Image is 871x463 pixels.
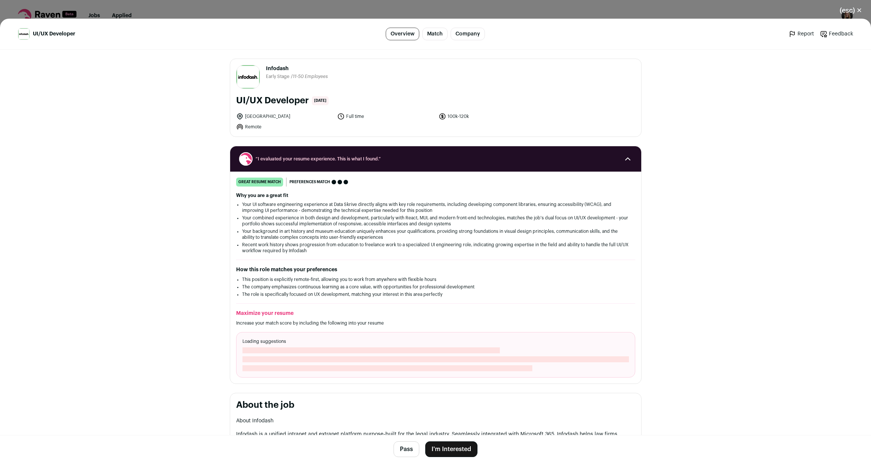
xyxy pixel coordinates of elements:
[242,228,629,240] li: Your background in art history and museum education uniquely enhances your qualifications, provid...
[831,2,871,19] button: Close modal
[266,65,328,72] span: Infodash
[337,113,434,120] li: Full time
[291,74,328,79] li: /
[236,123,333,131] li: Remote
[236,417,635,425] h1: About Infodash
[33,30,75,38] span: UI/UX Developer
[293,74,328,79] span: 11-50 Employees
[236,320,635,326] p: Increase your match score by including the following into your resume
[425,441,477,457] button: I'm Interested
[242,284,629,290] li: The company emphasizes continuous learning as a core value, with opportunities for professional d...
[312,96,329,105] span: [DATE]
[236,431,635,445] p: Infodash is a unified intranet and extranet platform purpose-built for the legal industry. Seamle...
[236,399,635,411] h2: About the job
[236,332,635,378] div: Loading suggestions
[242,276,629,282] li: This position is explicitly remote-first, allowing you to work from anywhere with flexible hours
[289,178,330,186] span: Preferences match
[236,65,260,88] img: 6449f26e37650c72e10fd6f8f4d8599a4b9918485e038660a7762041f26f6e57
[242,242,629,254] li: Recent work history shows progression from education to freelance work to a specialized UI engine...
[256,156,616,162] span: “I evaluated your resume experience. This is what I found.”
[242,201,629,213] li: Your UI software engineering experience at Data Skrive directly aligns with key role requirements...
[236,113,333,120] li: [GEOGRAPHIC_DATA]
[242,291,629,297] li: The role is specifically focused on UX development, matching your interest in this area perfectly
[386,28,419,40] a: Overview
[236,193,635,198] h2: Why you are a great fit
[236,310,635,317] h2: Maximize your resume
[789,30,814,38] a: Report
[236,95,309,107] h1: UI/UX Developer
[451,28,485,40] a: Company
[266,74,291,79] li: Early Stage
[394,441,419,457] button: Pass
[820,30,853,38] a: Feedback
[236,266,635,273] h2: How this role matches your preferences
[422,28,448,40] a: Match
[242,215,629,227] li: Your combined experience in both design and development, particularly with React, MUI, and modern...
[18,28,29,40] img: 6449f26e37650c72e10fd6f8f4d8599a4b9918485e038660a7762041f26f6e57
[236,178,283,187] div: great resume match
[439,113,536,120] li: 100k-120k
